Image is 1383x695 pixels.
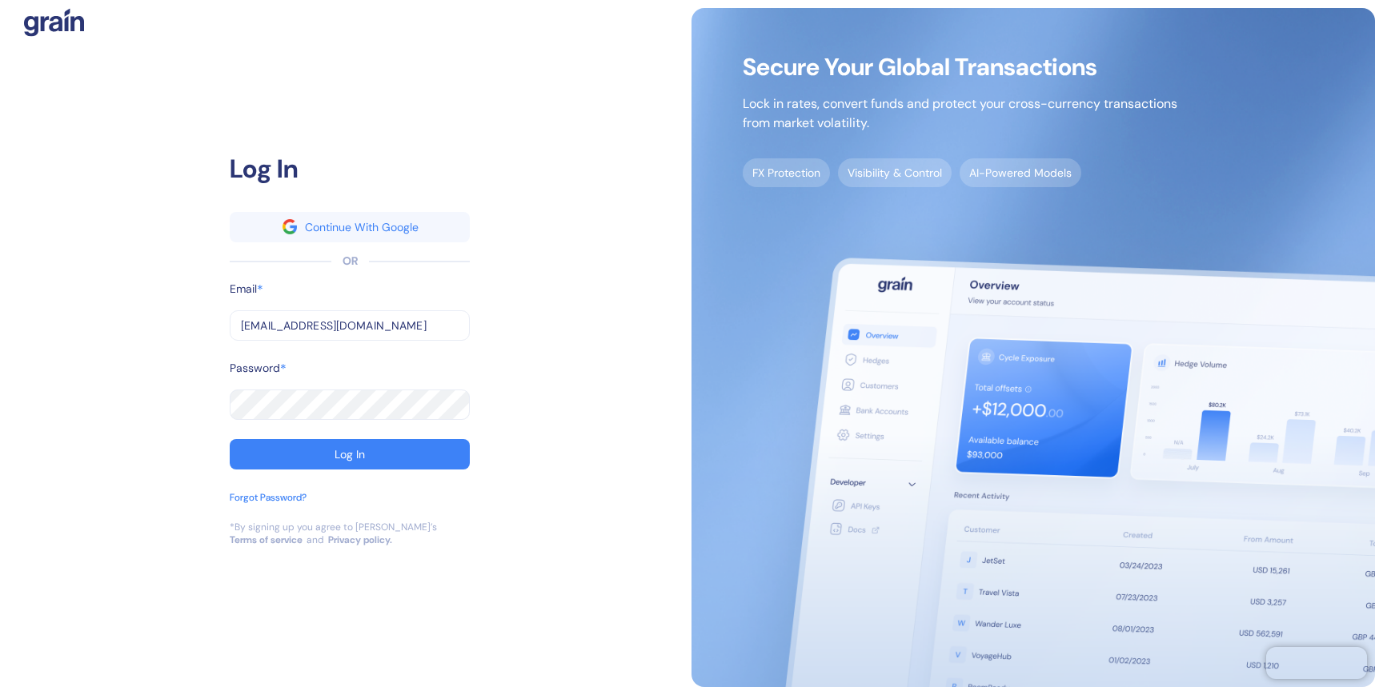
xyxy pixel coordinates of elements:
[230,533,303,546] a: Terms of service
[343,253,358,270] div: OR
[230,212,470,242] button: googleContinue With Google
[335,449,365,460] div: Log In
[743,94,1177,133] p: Lock in rates, convert funds and protect your cross-currency transactions from market volatility.
[743,158,830,187] span: FX Protection
[230,310,470,341] input: example@email.com
[230,490,307,521] button: Forgot Password?
[230,360,280,377] label: Password
[283,219,297,234] img: google
[230,150,470,188] div: Log In
[24,8,84,37] img: logo
[230,281,257,298] label: Email
[230,439,470,469] button: Log In
[743,59,1177,75] span: Secure Your Global Transactions
[230,490,307,505] div: Forgot Password?
[960,158,1081,187] span: AI-Powered Models
[1266,647,1367,679] iframe: Chatra live chat
[305,222,419,233] div: Continue With Google
[691,8,1375,687] img: signup-main-image
[230,521,437,533] div: *By signing up you agree to [PERSON_NAME]’s
[838,158,952,187] span: Visibility & Control
[307,533,324,546] div: and
[328,533,392,546] a: Privacy policy.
